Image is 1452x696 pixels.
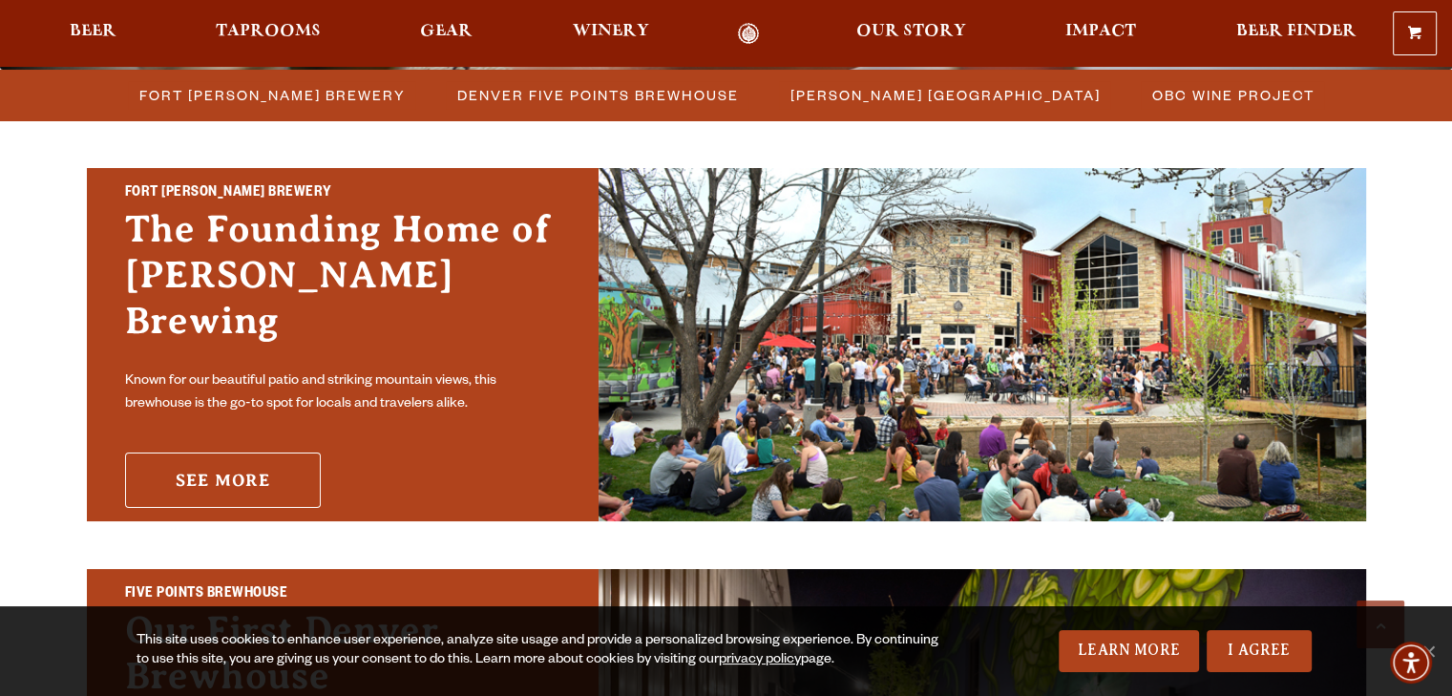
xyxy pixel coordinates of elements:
span: Beer [70,24,116,39]
a: Beer Finder [1223,23,1368,45]
span: Winery [573,24,649,39]
div: Accessibility Menu [1390,642,1432,684]
h3: The Founding Home of [PERSON_NAME] Brewing [125,206,560,363]
span: Our Story [856,24,966,39]
a: Gear [408,23,485,45]
a: Taprooms [203,23,333,45]
span: Gear [420,24,473,39]
span: Taprooms [216,24,321,39]
a: Learn More [1059,630,1199,672]
span: Fort [PERSON_NAME] Brewery [139,81,406,109]
a: Scroll to top [1357,601,1404,648]
p: Known for our beautiful patio and striking mountain views, this brewhouse is the go-to spot for l... [125,370,560,416]
h2: Fort [PERSON_NAME] Brewery [125,181,560,206]
h2: Five Points Brewhouse [125,582,560,607]
a: OBC Wine Project [1141,81,1324,109]
span: [PERSON_NAME] [GEOGRAPHIC_DATA] [790,81,1101,109]
a: [PERSON_NAME] [GEOGRAPHIC_DATA] [779,81,1110,109]
a: Winery [560,23,662,45]
span: Beer Finder [1235,24,1356,39]
a: I Agree [1207,630,1312,672]
a: Denver Five Points Brewhouse [446,81,748,109]
span: Denver Five Points Brewhouse [457,81,739,109]
a: Beer [57,23,129,45]
span: OBC Wine Project [1152,81,1315,109]
span: Impact [1065,24,1136,39]
a: Odell Home [713,23,785,45]
a: Impact [1053,23,1148,45]
a: privacy policy [719,653,801,668]
a: See More [125,453,321,508]
a: Fort [PERSON_NAME] Brewery [128,81,415,109]
img: Fort Collins Brewery & Taproom' [599,168,1366,521]
div: This site uses cookies to enhance user experience, analyze site usage and provide a personalized ... [137,632,951,670]
a: Our Story [844,23,979,45]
